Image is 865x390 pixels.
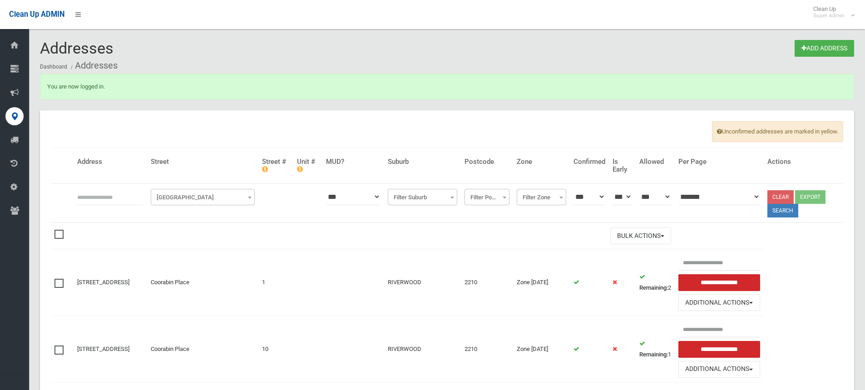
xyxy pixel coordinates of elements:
td: RIVERWOOD [384,249,461,316]
td: Zone [DATE] [513,249,570,316]
td: 1 [636,316,675,383]
span: Filter Postcode [467,191,507,204]
td: RIVERWOOD [384,316,461,383]
span: Clean Up ADMIN [9,10,64,19]
h4: Allowed [639,158,671,166]
td: Coorabin Place [147,316,258,383]
h4: Unit # [297,158,319,173]
span: Filter Postcode [465,189,509,205]
td: 2210 [461,316,513,383]
td: Zone [DATE] [513,316,570,383]
td: Coorabin Place [147,249,258,316]
td: 1 [258,249,293,316]
div: You are now logged in. [40,74,854,99]
td: 2210 [461,249,513,316]
span: Filter Zone [517,189,566,205]
h4: Is Early [613,158,632,173]
a: Clear [767,190,794,204]
h4: Actions [767,158,840,166]
button: Additional Actions [678,361,760,378]
td: 2 [636,249,675,316]
span: Filter Zone [519,191,564,204]
h4: Suburb [388,158,457,166]
a: [STREET_ADDRESS] [77,346,129,352]
strong: Remaining: [639,284,668,291]
h4: MUD? [326,158,381,166]
span: Unconfirmed addresses are marked in yellow. [712,121,843,142]
h4: Address [77,158,143,166]
h4: Confirmed [573,158,605,166]
span: Filter Suburb [390,191,455,204]
a: [STREET_ADDRESS] [77,279,129,286]
button: Search [767,204,798,217]
td: 10 [258,316,293,383]
span: Filter Street [151,189,255,205]
h4: Street # [262,158,290,173]
span: Clean Up [809,5,854,19]
button: Bulk Actions [610,227,671,244]
span: Addresses [40,39,114,57]
small: Super Admin [813,12,845,19]
strong: Remaining: [639,351,668,358]
h4: Zone [517,158,566,166]
h4: Street [151,158,255,166]
button: Export [795,190,825,204]
button: Additional Actions [678,294,760,311]
span: Filter Suburb [388,189,457,205]
a: Dashboard [40,64,67,70]
span: Filter Street [153,191,252,204]
a: Add Address [795,40,854,57]
h4: Per Page [678,158,760,166]
h4: Postcode [465,158,509,166]
li: Addresses [69,57,118,74]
